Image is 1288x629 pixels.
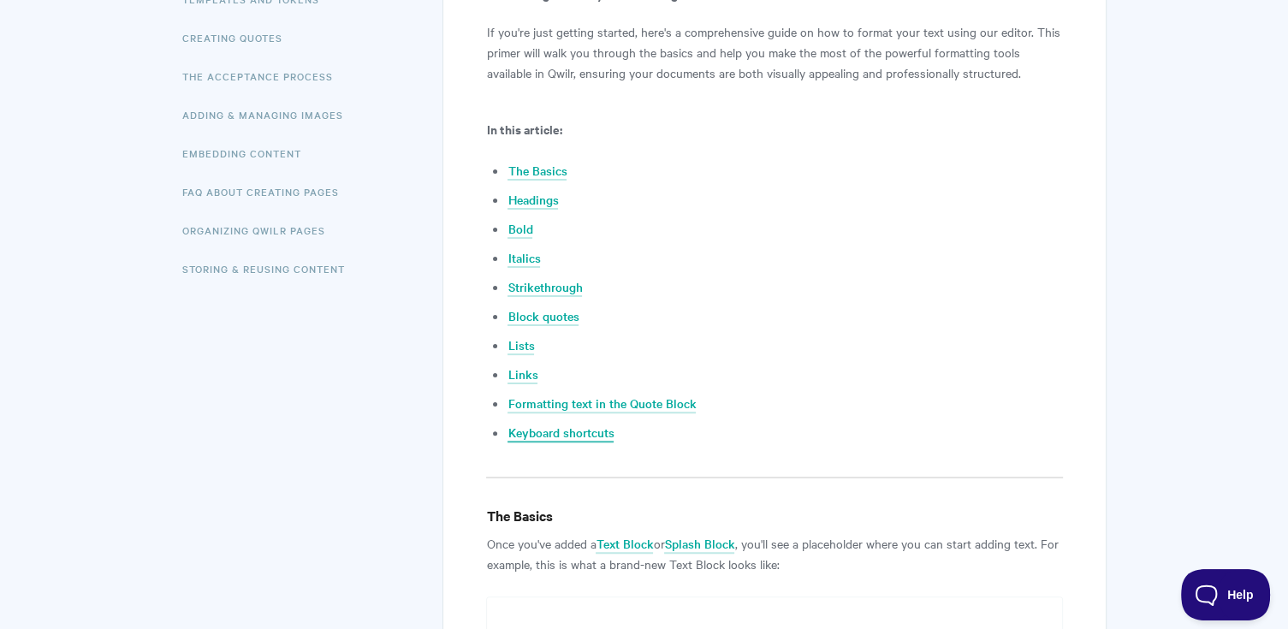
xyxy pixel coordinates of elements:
[507,424,614,442] a: Keyboard shortcuts
[486,505,1062,526] h4: The Basics
[596,535,653,554] a: Text Block
[486,120,561,138] b: In this article:
[1181,569,1271,620] iframe: Toggle Customer Support
[507,395,696,413] a: Formatting text in the Quote Block
[486,533,1062,574] p: Once you've added a or , you'll see a placeholder where you can start adding text. For example, t...
[486,21,1062,83] p: If you're just getting started, here's a comprehensive guide on how to format your text using our...
[507,191,558,210] a: Headings
[182,98,356,132] a: Adding & Managing Images
[507,162,567,181] a: The Basics
[182,21,295,55] a: Creating Quotes
[507,365,537,384] a: Links
[182,175,352,209] a: FAQ About Creating Pages
[507,220,532,239] a: Bold
[664,535,734,554] a: Splash Block
[507,249,540,268] a: Italics
[182,252,358,286] a: Storing & Reusing Content
[507,336,534,355] a: Lists
[182,213,338,247] a: Organizing Qwilr Pages
[182,59,346,93] a: The Acceptance Process
[507,278,582,297] a: Strikethrough
[182,136,314,170] a: Embedding Content
[507,307,579,326] a: Block quotes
